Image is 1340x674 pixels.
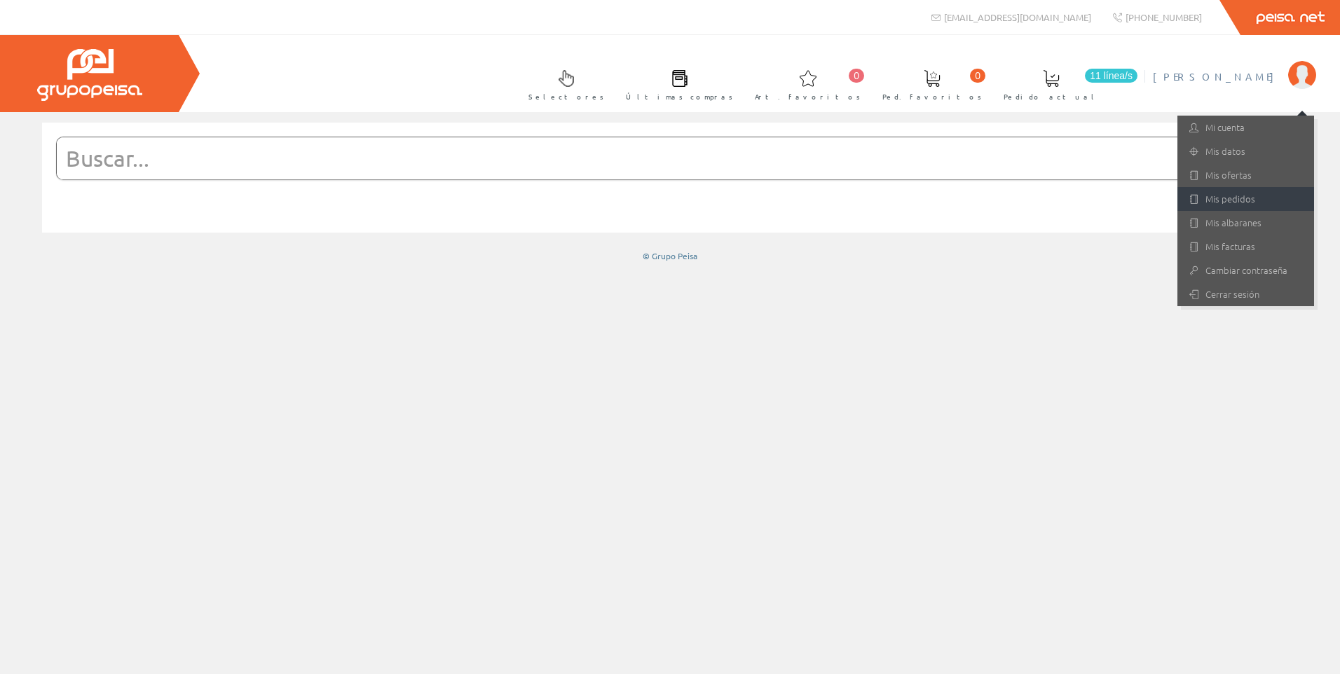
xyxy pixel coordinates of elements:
[1085,69,1137,83] span: 11 línea/s
[1177,116,1314,139] a: Mi cuenta
[1004,90,1099,104] span: Pedido actual
[1177,211,1314,235] a: Mis albaranes
[514,58,611,109] a: Selectores
[42,250,1298,262] div: © Grupo Peisa
[612,58,740,109] a: Últimas compras
[1177,235,1314,259] a: Mis facturas
[882,90,982,104] span: Ped. favoritos
[626,90,733,104] span: Últimas compras
[1126,11,1202,23] span: [PHONE_NUMBER]
[849,69,864,83] span: 0
[528,90,604,104] span: Selectores
[37,49,142,101] img: Grupo Peisa
[944,11,1091,23] span: [EMAIL_ADDRESS][DOMAIN_NAME]
[1177,139,1314,163] a: Mis datos
[755,90,861,104] span: Art. favoritos
[1177,187,1314,211] a: Mis pedidos
[1153,58,1316,71] a: [PERSON_NAME]
[970,69,985,83] span: 0
[57,137,1249,179] input: Buscar...
[990,58,1141,109] a: 11 línea/s Pedido actual
[1177,163,1314,187] a: Mis ofertas
[1153,69,1281,83] span: [PERSON_NAME]
[1177,259,1314,282] a: Cambiar contraseña
[1177,282,1314,306] a: Cerrar sesión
